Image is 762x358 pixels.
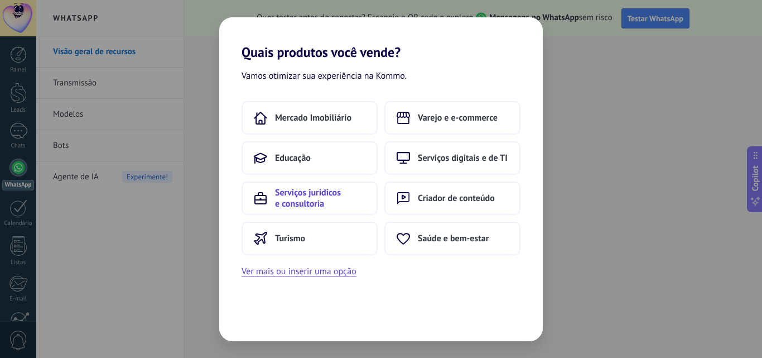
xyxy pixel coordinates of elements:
[242,222,378,255] button: Turismo
[242,264,356,279] button: Ver mais ou inserir uma opção
[275,112,351,123] span: Mercado Imobiliário
[418,112,498,123] span: Varejo e e-commerce
[384,182,520,215] button: Criador de conteúdo
[275,187,365,209] span: Serviços jurídicos e consultoria
[275,233,305,244] span: Turismo
[384,141,520,175] button: Serviços digitais e de TI
[219,17,543,60] h2: Quais produtos você vende?
[242,141,378,175] button: Educação
[242,101,378,135] button: Mercado Imobiliário
[418,193,495,204] span: Criador de conteúdo
[242,182,378,215] button: Serviços jurídicos e consultoria
[275,152,311,164] span: Educação
[384,222,520,255] button: Saúde e bem-estar
[418,233,489,244] span: Saúde e bem-estar
[418,152,508,164] span: Serviços digitais e de TI
[384,101,520,135] button: Varejo e e-commerce
[242,69,407,84] span: Vamos otimizar sua experiência na Kommo.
